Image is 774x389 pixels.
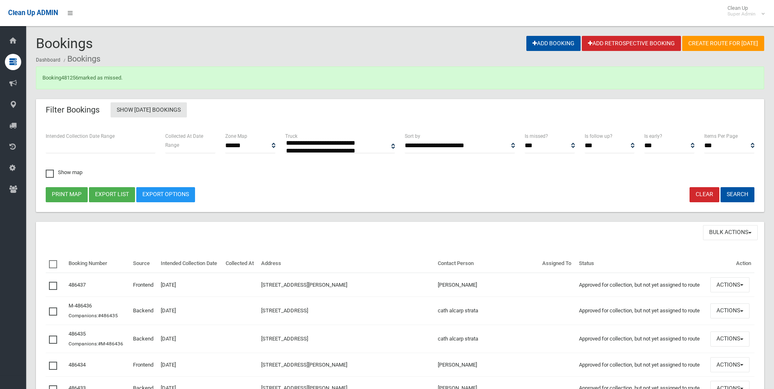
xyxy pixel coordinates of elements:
[36,57,60,63] a: Dashboard
[69,313,119,318] small: Companions:
[710,357,750,372] button: Actions
[136,187,195,202] a: Export Options
[130,254,157,273] th: Source
[157,254,222,273] th: Intended Collection Date
[285,132,297,141] label: Truck
[157,273,222,296] td: [DATE]
[61,75,78,81] a: 481256
[435,325,539,353] td: cath alcarp strata
[435,353,539,377] td: [PERSON_NAME]
[130,325,157,353] td: Backend
[261,307,308,314] a: [STREET_ADDRESS]
[222,254,258,273] th: Collected At
[65,254,130,273] th: Booking Number
[690,187,719,202] a: Clear
[130,297,157,325] td: Backend
[710,277,750,292] button: Actions
[69,341,124,347] small: Companions:
[576,254,707,273] th: Status
[46,187,88,202] button: Print map
[130,353,157,377] td: Frontend
[710,303,750,318] button: Actions
[435,297,539,325] td: cath alcarp strata
[703,225,758,240] button: Bulk Actions
[576,353,707,377] td: Approved for collection, but not yet assigned to route
[576,273,707,296] td: Approved for collection, but not yet assigned to route
[526,36,581,51] a: Add Booking
[157,353,222,377] td: [DATE]
[69,303,92,309] a: M-486436
[261,282,347,288] a: [STREET_ADDRESS][PERSON_NAME]
[435,273,539,296] td: [PERSON_NAME]
[8,9,58,17] span: Clean Up ADMIN
[111,102,187,117] a: Show [DATE] Bookings
[157,297,222,325] td: [DATE]
[98,313,118,318] a: #486435
[69,362,86,368] a: 486434
[258,254,435,273] th: Address
[682,36,764,51] a: Create route for [DATE]
[261,362,347,368] a: [STREET_ADDRESS][PERSON_NAME]
[46,170,82,175] span: Show map
[36,66,764,89] div: Booking marked as missed.
[539,254,576,273] th: Assigned To
[89,187,135,202] button: Export list
[36,35,93,51] span: Bookings
[576,325,707,353] td: Approved for collection, but not yet assigned to route
[582,36,681,51] a: Add Retrospective Booking
[98,341,123,347] a: #M-486436
[576,297,707,325] td: Approved for collection, but not yet assigned to route
[435,254,539,273] th: Contact Person
[710,332,750,347] button: Actions
[130,273,157,296] td: Frontend
[707,254,754,273] th: Action
[69,331,86,337] a: 486435
[36,102,109,118] header: Filter Bookings
[157,325,222,353] td: [DATE]
[723,5,764,17] span: Clean Up
[727,11,756,17] small: Super Admin
[69,282,86,288] a: 486437
[62,51,100,66] li: Bookings
[261,336,308,342] a: [STREET_ADDRESS]
[721,187,754,202] button: Search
